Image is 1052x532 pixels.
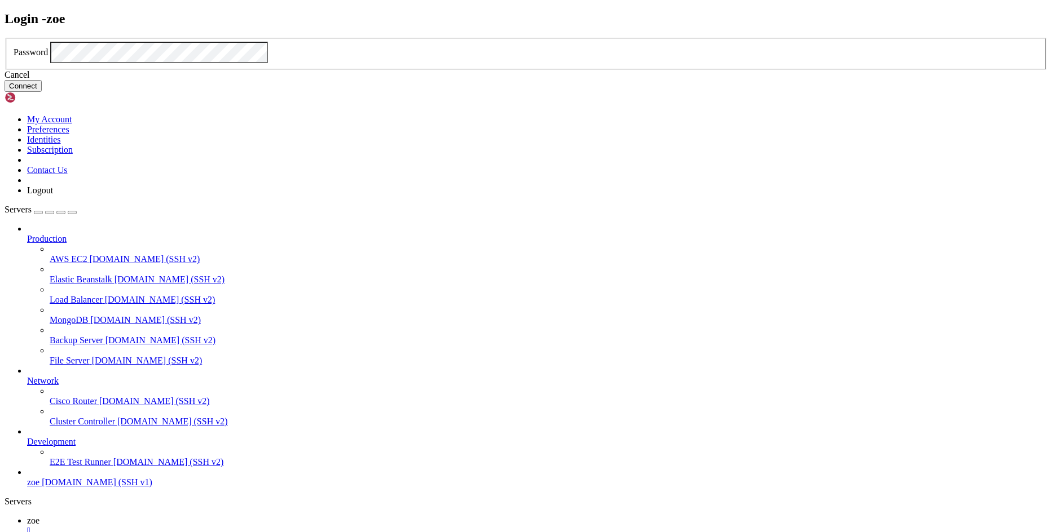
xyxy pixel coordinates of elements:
span: Cisco Router [50,396,97,406]
span: Load Balancer [50,295,103,304]
div: Servers [5,496,1047,507]
span: MongoDB [50,315,88,325]
span: E2E Test Runner [50,457,111,467]
span: [DOMAIN_NAME] (SSH v2) [90,254,200,264]
a: Subscription [27,145,73,154]
a: Network [27,376,1047,386]
span: Elastic Beanstalk [50,274,112,284]
span: [DOMAIN_NAME] (SSH v1) [42,477,152,487]
span: [DOMAIN_NAME] (SSH v2) [115,274,225,284]
a: Preferences [27,125,69,134]
li: File Server [DOMAIN_NAME] (SSH v2) [50,345,1047,366]
li: AWS EC2 [DOMAIN_NAME] (SSH v2) [50,244,1047,264]
li: MongoDB [DOMAIN_NAME] (SSH v2) [50,305,1047,325]
span: [DOMAIN_NAME] (SSH v2) [90,315,201,325]
span: AWS EC2 [50,254,87,264]
li: E2E Test Runner [DOMAIN_NAME] (SSH v2) [50,447,1047,467]
li: Backup Server [DOMAIN_NAME] (SSH v2) [50,325,1047,345]
span: [DOMAIN_NAME] (SSH v2) [113,457,224,467]
a: Elastic Beanstalk [DOMAIN_NAME] (SSH v2) [50,274,1047,285]
div: (0, 1) [5,14,9,24]
li: Load Balancer [DOMAIN_NAME] (SSH v2) [50,285,1047,305]
a: E2E Test Runner [DOMAIN_NAME] (SSH v2) [50,457,1047,467]
li: Network [27,366,1047,427]
span: Network [27,376,59,385]
a: MongoDB [DOMAIN_NAME] (SSH v2) [50,315,1047,325]
a: File Server [DOMAIN_NAME] (SSH v2) [50,356,1047,366]
div: Cancel [5,70,1047,80]
h2: Login - zoe [5,11,1047,26]
span: [DOMAIN_NAME] (SSH v2) [105,335,216,345]
label: Password [14,47,48,57]
a: My Account [27,114,72,124]
a: Logout [27,185,53,195]
span: Production [27,234,67,243]
li: Cisco Router [DOMAIN_NAME] (SSH v2) [50,386,1047,406]
a: Identities [27,135,61,144]
x-row: Connecting [DOMAIN_NAME]... [5,5,905,14]
a: Load Balancer [DOMAIN_NAME] (SSH v2) [50,295,1047,305]
span: [DOMAIN_NAME] (SSH v2) [105,295,215,304]
a: Contact Us [27,165,68,175]
a: Production [27,234,1047,244]
span: zoe [27,516,39,525]
span: Servers [5,205,32,214]
li: zoe [DOMAIN_NAME] (SSH v1) [27,467,1047,487]
li: Production [27,224,1047,366]
span: Backup Server [50,335,103,345]
li: Cluster Controller [DOMAIN_NAME] (SSH v2) [50,406,1047,427]
span: Development [27,437,76,446]
span: [DOMAIN_NAME] (SSH v2) [99,396,210,406]
span: [DOMAIN_NAME] (SSH v2) [117,416,228,426]
a: Backup Server [DOMAIN_NAME] (SSH v2) [50,335,1047,345]
li: Elastic Beanstalk [DOMAIN_NAME] (SSH v2) [50,264,1047,285]
a: AWS EC2 [DOMAIN_NAME] (SSH v2) [50,254,1047,264]
a: zoe [DOMAIN_NAME] (SSH v1) [27,477,1047,487]
a: Cluster Controller [DOMAIN_NAME] (SSH v2) [50,416,1047,427]
span: [DOMAIN_NAME] (SSH v2) [92,356,203,365]
span: zoe [27,477,39,487]
a: Servers [5,205,77,214]
button: Connect [5,80,42,92]
a: Cisco Router [DOMAIN_NAME] (SSH v2) [50,396,1047,406]
li: Development [27,427,1047,467]
span: File Server [50,356,90,365]
span: Cluster Controller [50,416,115,426]
img: Shellngn [5,92,69,103]
a: Development [27,437,1047,447]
